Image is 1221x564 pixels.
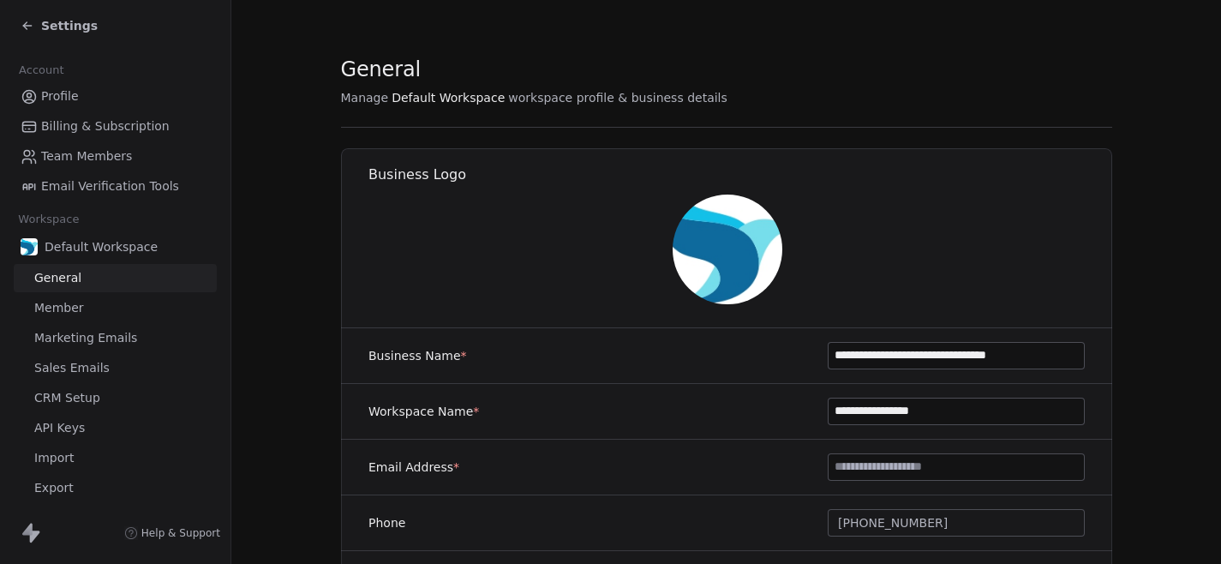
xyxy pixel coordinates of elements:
[45,238,158,255] span: Default Workspace
[14,142,217,171] a: Team Members
[41,147,132,165] span: Team Members
[34,359,110,377] span: Sales Emails
[21,17,98,34] a: Settings
[34,269,81,287] span: General
[14,172,217,201] a: Email Verification Tools
[34,449,74,467] span: Import
[34,419,85,437] span: API Keys
[368,459,459,476] label: Email Address
[14,294,217,322] a: Member
[34,389,100,407] span: CRM Setup
[14,384,217,412] a: CRM Setup
[14,82,217,111] a: Profile
[392,89,505,106] span: Default Workspace
[14,112,217,141] a: Billing & Subscription
[368,514,405,531] label: Phone
[34,329,137,347] span: Marketing Emails
[141,526,220,540] span: Help & Support
[41,87,79,105] span: Profile
[34,479,74,497] span: Export
[341,57,422,82] span: General
[41,117,170,135] span: Billing & Subscription
[14,414,217,442] a: API Keys
[368,165,1113,184] h1: Business Logo
[672,195,781,304] img: Favicon.jpg
[14,264,217,292] a: General
[124,526,220,540] a: Help & Support
[828,509,1085,537] button: [PHONE_NUMBER]
[838,514,948,532] span: [PHONE_NUMBER]
[34,299,84,317] span: Member
[368,403,479,420] label: Workspace Name
[14,354,217,382] a: Sales Emails
[41,177,179,195] span: Email Verification Tools
[508,89,727,106] span: workspace profile & business details
[11,57,71,83] span: Account
[14,474,217,502] a: Export
[41,17,98,34] span: Settings
[11,207,87,232] span: Workspace
[21,238,38,255] img: Favicon.jpg
[14,444,217,472] a: Import
[368,347,467,364] label: Business Name
[14,324,217,352] a: Marketing Emails
[341,89,389,106] span: Manage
